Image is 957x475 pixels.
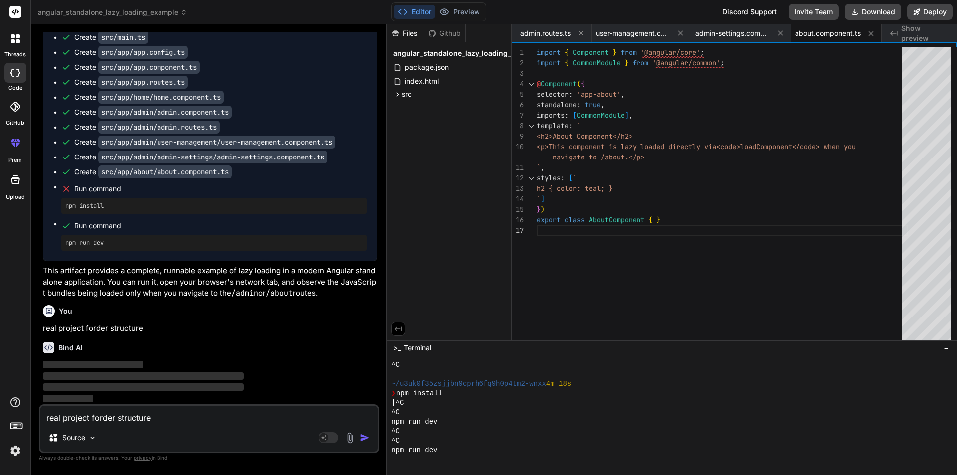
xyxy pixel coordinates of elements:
span: >_ [393,343,401,353]
div: 12 [512,173,524,183]
span: ( [577,79,581,88]
span: ] [541,194,545,203]
span: Terminal [404,343,431,353]
div: 1 [512,47,524,58]
span: index.html [404,75,440,87]
pre: npm install [65,202,363,210]
span: angular_standalone_lazy_loading_example [393,48,540,58]
div: 5 [512,89,524,100]
pre: npm run dev [65,239,363,247]
span: CommonModule [577,111,625,120]
div: 16 [512,215,524,225]
span: ; [720,58,724,67]
label: prem [8,156,22,164]
span: Component [573,48,609,57]
span: selector [537,90,569,99]
span: , [621,90,625,99]
button: Preview [435,5,484,19]
button: Deploy [907,4,953,20]
img: Pick Models [88,434,97,442]
code: src/main.ts [98,31,148,44]
span: from [621,48,637,57]
span: ` [537,163,541,172]
p: real project forder structure [43,323,377,334]
span: , [601,100,605,109]
div: 15 [512,204,524,215]
span: ^C [391,408,400,417]
span: '@angular/core' [640,48,700,57]
div: Create [74,167,232,177]
label: threads [4,50,26,59]
label: Upload [6,193,25,201]
span: , [541,163,545,172]
span: Run command [74,184,367,194]
code: src/app/app.config.ts [98,46,188,59]
span: export [537,215,561,224]
div: Create [74,47,188,57]
span: , [629,111,633,120]
label: GitHub [6,119,24,127]
div: Discord Support [716,4,783,20]
span: npm run dev [391,417,437,427]
div: 10 [512,142,524,152]
div: 4 [512,79,524,89]
span: src [402,89,412,99]
span: <p>This component is lazy loaded directly via [537,142,716,151]
span: npm install [396,389,442,398]
div: Files [387,28,424,38]
span: ^C [391,436,400,446]
span: ^C [391,427,400,436]
div: Click to collapse the range. [525,121,538,131]
span: ) [541,205,545,214]
div: Create [74,152,327,162]
p: Always double-check its answers. Your in Bind [39,453,379,463]
div: Create [74,62,200,72]
div: 17 [512,225,524,236]
span: from [633,58,648,67]
p: Source [62,433,85,443]
code: src/app/admin/user-management/user-management.component.ts [98,136,335,149]
div: 6 [512,100,524,110]
span: { [648,215,652,224]
div: Create [74,77,188,87]
code: /about [266,288,293,298]
img: attachment [344,432,356,444]
span: [ [569,173,573,182]
span: ` [577,121,581,130]
h6: You [59,306,72,316]
button: Editor [394,5,435,19]
span: : [569,90,573,99]
span: AboutComponent [589,215,644,224]
span: @ [537,79,541,88]
div: 13 [512,183,524,194]
span: |^C [391,398,404,408]
span: ^C [391,360,400,370]
span: { [581,79,585,88]
div: 8 [512,121,524,131]
span: template [537,121,569,130]
div: Click to collapse the range. [525,79,538,89]
span: } [625,58,629,67]
span: [ [573,111,577,120]
div: Github [424,28,465,38]
code: src/app/app.component.ts [98,61,200,74]
span: ` [573,173,577,182]
div: Create [74,122,220,132]
span: privacy [134,455,152,461]
span: } [537,205,541,214]
span: 'app-about' [577,90,621,99]
span: import [537,58,561,67]
span: : [565,111,569,120]
span: − [944,343,949,353]
span: navigate to /about.</p> [553,153,644,161]
span: } [613,48,617,57]
span: ❯ [391,389,396,398]
div: 3 [512,68,524,79]
code: src/app/admin/admin.routes.ts [98,121,220,134]
span: ‌ [43,361,143,368]
img: settings [7,442,24,459]
div: Click to collapse the range. [525,173,538,183]
button: Invite Team [789,4,839,20]
code: src/app/about/about.component.ts [98,165,232,178]
span: { [565,58,569,67]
